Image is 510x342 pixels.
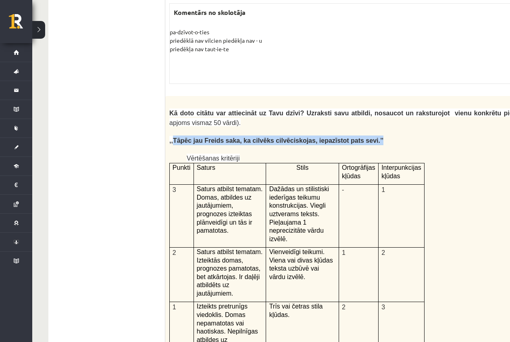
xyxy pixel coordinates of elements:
[173,164,190,171] span: Punkti
[381,249,385,256] span: 2
[8,8,415,50] body: Editor, wiswyg-editor-user-answer-47024939135520
[169,137,383,144] span: ,,Tāpēc jau Freids saka, ka cilvēks cilvēciskojas, iepazīstot pats sevi.’’
[296,164,308,171] span: Stils
[197,164,215,171] span: Saturs
[8,8,415,17] body: Editor, wiswyg-editor-user-answer-47024903119880
[9,14,32,34] a: Rīgas 1. Tālmācības vidusskola
[269,303,323,318] span: Trīs vai četras stila kļūdas.
[381,164,421,179] span: Interpunkcijas kļūdas
[8,8,415,50] body: Editor, wiswyg-editor-user-answer-47024924934640
[170,4,250,21] label: Komentārs no skolotāja
[173,304,176,311] span: 1
[8,8,415,25] body: Editor, wiswyg-editor-user-answer-47024889300420
[187,155,240,162] span: Vērtēšanas kritēriji
[197,186,263,234] span: Saturs atbilst tematam. Domas, atbildes uz jautājumiem, prognozes izteiktas plānveidīgi un tās ir...
[269,186,329,242] span: Dažādas un stilistiski iederīgas teikumu konstrukcijas. Viegli uztverams teksts. Pieļaujama 1 nep...
[381,304,385,311] span: 3
[197,248,263,297] span: Saturs atbilst tematam. Izteiktās domas, prognozes pamatotas, bet atkārtojas. Ir daļēji atbildēts...
[269,248,333,280] span: Vienveidīgi teikumi. Viena vai divas kļūdas teksta uzbūvē vai vārdu izvēlē.
[381,186,385,193] span: 1
[8,8,415,42] body: Editor, wiswyg-editor-user-answer-47024896048180
[173,186,176,193] span: 3
[342,304,346,311] span: 2
[342,186,344,193] span: -
[173,249,176,256] span: 2
[342,164,375,179] span: Ortogrāfijas kļūdas
[342,249,346,256] span: 1
[8,8,415,17] body: Editor, wiswyg-editor-user-answer-47024928652560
